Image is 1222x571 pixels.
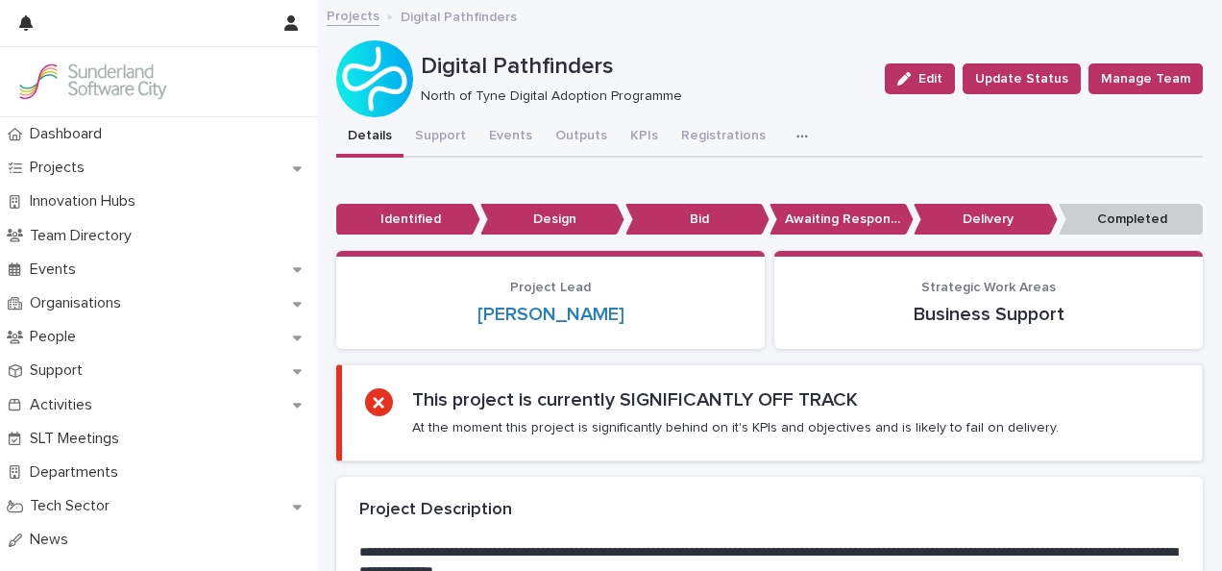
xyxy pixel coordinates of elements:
[770,204,914,236] p: Awaiting Response
[670,117,777,158] button: Registrations
[625,204,770,236] p: Bid
[403,117,477,158] button: Support
[914,204,1058,236] p: Delivery
[401,5,517,26] p: Digital Pathfinders
[22,294,136,312] p: Organisations
[480,204,624,236] p: Design
[22,328,91,346] p: People
[22,192,151,211] p: Innovation Hubs
[885,63,955,94] button: Edit
[22,497,125,515] p: Tech Sector
[477,117,544,158] button: Events
[22,159,100,177] p: Projects
[1088,63,1203,94] button: Manage Team
[918,72,942,86] span: Edit
[412,388,858,411] h2: This project is currently SIGNIFICANTLY OFF TRACK
[22,125,117,143] p: Dashboard
[975,69,1068,88] span: Update Status
[22,463,134,482] p: Departments
[510,281,591,294] span: Project Lead
[22,227,147,245] p: Team Directory
[1059,204,1203,236] p: Completed
[619,117,670,158] button: KPIs
[22,261,91,279] p: Events
[359,500,512,521] h2: Project Description
[327,4,379,26] a: Projects
[1101,69,1190,88] span: Manage Team
[797,303,1180,326] p: Business Support
[22,430,134,448] p: SLT Meetings
[421,88,862,105] p: North of Tyne Digital Adoption Programme
[336,204,480,236] p: Identified
[15,62,169,101] img: Kay6KQejSz2FjblR6DWv
[544,117,619,158] button: Outputs
[963,63,1081,94] button: Update Status
[336,117,403,158] button: Details
[421,53,869,81] p: Digital Pathfinders
[477,303,624,326] a: [PERSON_NAME]
[921,281,1056,294] span: Strategic Work Areas
[22,531,84,549] p: News
[22,396,108,414] p: Activities
[412,419,1059,436] p: At the moment this project is significantly behind on it's KPIs and objectives and is likely to f...
[22,361,98,380] p: Support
